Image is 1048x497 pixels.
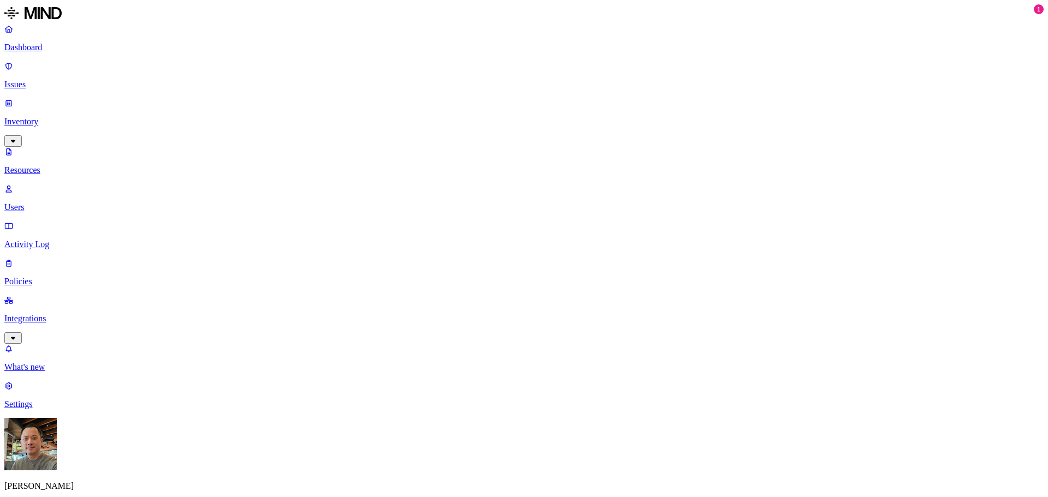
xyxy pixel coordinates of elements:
div: 1 [1034,4,1044,14]
a: Issues [4,61,1044,89]
a: Policies [4,258,1044,286]
p: Activity Log [4,239,1044,249]
img: Huy Ngo [4,418,57,470]
a: Dashboard [4,24,1044,52]
a: What's new [4,344,1044,372]
p: Integrations [4,314,1044,324]
img: MIND [4,4,62,22]
p: What's new [4,362,1044,372]
a: Settings [4,381,1044,409]
a: Resources [4,147,1044,175]
a: Inventory [4,98,1044,145]
a: Users [4,184,1044,212]
p: Settings [4,399,1044,409]
p: Issues [4,80,1044,89]
a: Integrations [4,295,1044,342]
a: MIND [4,4,1044,24]
p: Resources [4,165,1044,175]
p: Users [4,202,1044,212]
p: Policies [4,277,1044,286]
p: Dashboard [4,43,1044,52]
a: Activity Log [4,221,1044,249]
p: Inventory [4,117,1044,127]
